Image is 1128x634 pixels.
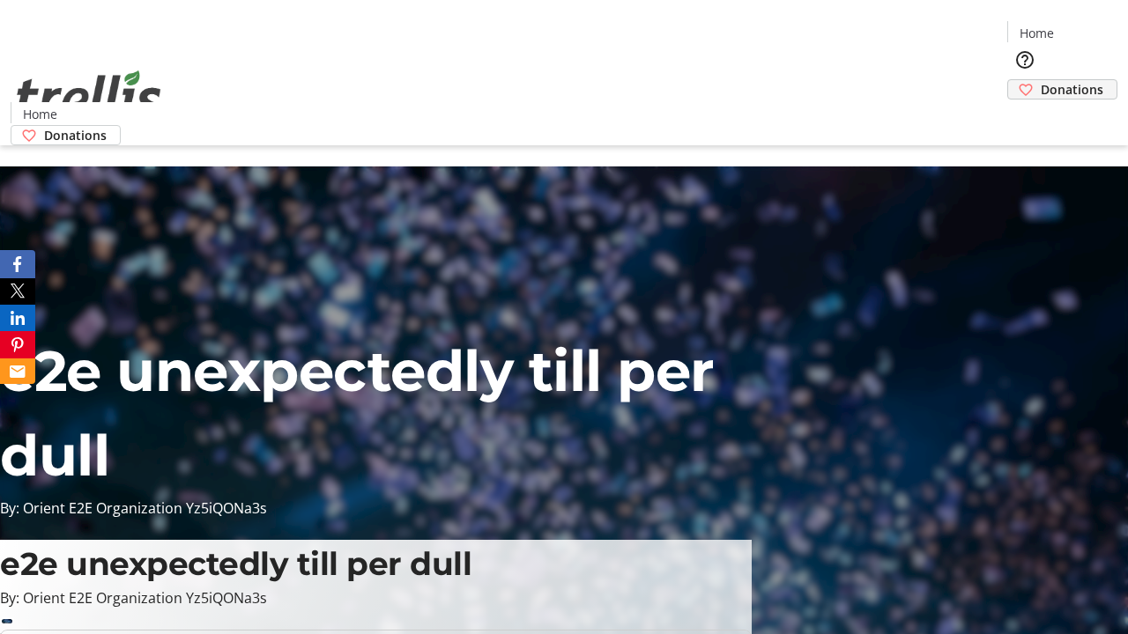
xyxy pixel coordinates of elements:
span: Donations [1041,80,1103,99]
a: Home [11,105,68,123]
span: Home [23,105,57,123]
a: Home [1008,24,1065,42]
span: Donations [44,126,107,144]
a: Donations [11,125,121,145]
span: Home [1020,24,1054,42]
button: Help [1007,42,1043,77]
button: Cart [1007,100,1043,135]
img: Orient E2E Organization Yz5iQONa3s's Logo [11,51,167,139]
a: Donations [1007,79,1117,100]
